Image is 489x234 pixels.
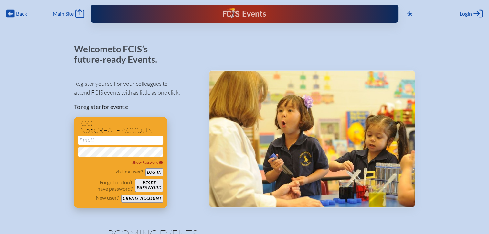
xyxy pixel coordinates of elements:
p: New user? [96,195,119,201]
button: Create account [121,195,163,203]
a: Main Site [53,9,84,18]
span: Login [460,10,472,17]
h1: Log in create account [78,120,163,134]
p: To register for events: [74,103,198,111]
span: Back [16,10,27,17]
span: or [86,128,94,134]
div: FCIS Events — Future ready [178,8,311,19]
p: Existing user? [112,168,143,175]
button: Log in [145,168,163,176]
input: Email [78,136,163,145]
span: Main Site [53,10,74,17]
p: Register yourself or your colleagues to attend FCIS events with as little as one click. [74,79,198,97]
img: Events [209,71,415,207]
span: Show Password [132,160,163,165]
button: Resetpassword [135,179,163,192]
p: Forgot or don’t have password? [78,179,133,192]
p: Welcome to FCIS’s future-ready Events. [74,44,165,64]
